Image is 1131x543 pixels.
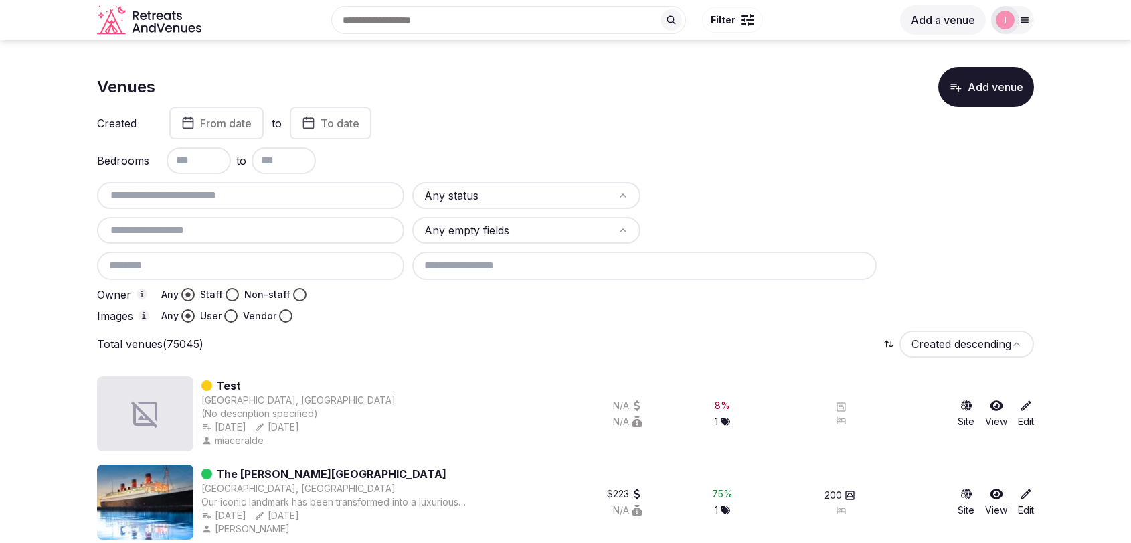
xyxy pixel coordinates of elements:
[1018,487,1034,517] a: Edit
[135,528,139,532] button: Go to slide 2
[824,489,842,502] span: 200
[97,5,204,35] svg: Retreats and Venues company logo
[201,509,246,522] button: [DATE]
[169,107,264,139] button: From date
[97,76,155,98] h1: Venues
[715,399,730,412] button: 8%
[243,309,276,323] label: Vendor
[163,528,167,532] button: Go to slide 5
[985,399,1007,429] a: View
[161,309,179,323] label: Any
[161,288,179,301] label: Any
[145,528,149,532] button: Go to slide 3
[139,310,149,321] button: Images
[201,407,396,420] div: (No description specified)
[201,420,246,434] button: [DATE]
[201,434,266,447] button: miaceralde
[272,116,282,131] label: to
[244,288,290,301] label: Non-staff
[236,153,246,169] span: to
[1018,399,1034,429] a: Edit
[290,107,371,139] button: To date
[201,522,292,536] button: [PERSON_NAME]
[712,487,733,501] button: 75%
[715,503,730,517] button: 1
[321,117,359,130] span: To date
[97,289,151,301] label: Owner
[613,415,642,429] button: N/A
[254,420,299,434] button: [DATE]
[938,67,1034,107] button: Add venue
[216,378,241,394] a: Test
[715,415,730,429] button: 1
[613,503,642,517] button: N/A
[216,466,446,482] a: The [PERSON_NAME][GEOGRAPHIC_DATA]
[97,155,151,166] label: Bedrooms
[958,399,974,429] a: Site
[97,337,203,352] p: Total venues (75045)
[712,487,733,501] div: 75 %
[996,11,1015,29] img: jen-7867
[154,528,158,532] button: Go to slide 4
[254,509,299,522] button: [DATE]
[97,5,204,35] a: Visit the homepage
[201,482,396,495] button: [GEOGRAPHIC_DATA], [GEOGRAPHIC_DATA]
[200,117,252,130] span: From date
[200,288,223,301] label: Staff
[702,7,763,33] button: Filter
[200,309,222,323] label: User
[715,399,730,412] div: 8 %
[613,399,642,412] button: N/A
[607,487,642,501] button: $223
[900,5,986,35] button: Add a venue
[137,289,147,299] button: Owner
[97,310,151,322] label: Images
[711,13,735,27] span: Filter
[97,118,151,129] label: Created
[201,495,486,509] div: Our iconic landmark has been transformed into a luxurious destination offering guests an extraord...
[958,487,974,517] a: Site
[985,487,1007,517] a: View
[97,465,193,540] img: Featured image for The Queen Mary Hotel
[122,528,131,533] button: Go to slide 1
[900,13,986,27] a: Add a venue
[824,489,855,502] button: 200
[201,394,396,407] button: [GEOGRAPHIC_DATA], [GEOGRAPHIC_DATA]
